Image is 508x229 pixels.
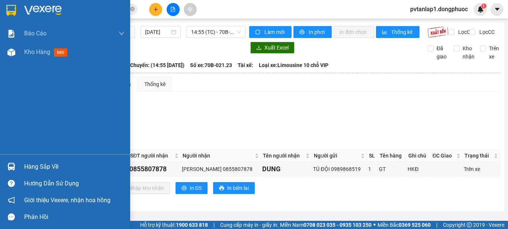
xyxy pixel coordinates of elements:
[264,44,289,52] span: Xuất Excel
[382,29,388,35] span: bar-chart
[367,150,378,162] th: SL
[8,213,15,220] span: message
[176,182,208,194] button: printerIn DS
[3,4,36,37] img: logo
[494,6,501,13] span: caret-down
[427,26,448,38] img: 9k=
[261,162,312,176] td: DUNG
[481,3,486,9] sup: 1
[119,31,125,36] span: down
[378,150,406,162] th: Tên hàng
[404,4,474,14] span: pvtanlap1.dongphuoc
[255,29,261,35] span: sync
[7,48,15,56] img: warehouse-icon
[170,7,176,12] span: file-add
[376,26,419,38] button: bar-chartThống kê
[433,152,455,160] span: ĐC Giao
[184,3,197,16] button: aim
[8,197,15,204] span: notification
[59,33,91,38] span: Hotline: 19001152
[130,7,135,11] span: close-circle
[373,223,376,226] span: ⚪️
[219,185,224,191] span: printer
[7,30,15,38] img: solution-icon
[167,3,180,16] button: file-add
[464,165,499,173] div: Trên xe
[314,152,359,160] span: Người gửi
[476,28,496,36] span: Lọc CC
[256,45,261,51] span: download
[408,165,429,173] div: HKĐ
[467,222,472,228] span: copyright
[130,6,135,13] span: close-circle
[455,28,475,36] span: Lọc CR
[299,29,306,35] span: printer
[149,3,162,16] button: plus
[191,26,241,38] span: 14:55 (TC) - 70B-021.23
[227,184,249,192] span: In biên lai
[249,26,292,38] button: syncLàm mới
[24,211,125,223] div: Phản hồi
[37,47,77,53] span: VPTL1310250003
[187,7,193,12] span: aim
[115,182,170,194] button: downloadNhập kho nhận
[190,61,232,69] span: Số xe: 70B-021.23
[59,4,102,10] strong: ĐỒNG PHƯỚC
[280,221,372,229] span: Miền Nam
[434,44,450,61] span: Đã giao
[59,12,100,21] span: Bến xe [GEOGRAPHIC_DATA]
[213,182,255,194] button: printerIn biên lai
[20,40,91,46] span: -----------------------------------------
[391,28,414,36] span: Thống kê
[460,44,478,61] span: Kho nhận
[406,150,431,162] th: Ghi chú
[2,54,45,58] span: In ngày:
[24,29,46,38] span: Báo cáo
[190,184,202,192] span: In DS
[130,61,184,69] span: Chuyến: (14:55 [DATE])
[486,44,502,61] span: Trên xe
[220,221,278,229] span: Cung cấp máy in - giấy in:
[250,42,295,54] button: downloadXuất Excel
[54,48,67,57] span: mới
[129,164,179,174] div: 0855807878
[238,61,253,69] span: Tài xế:
[153,7,158,12] span: plus
[482,3,485,9] span: 1
[59,22,102,32] span: 01 Võ Văn Truyện, KP.1, Phường 2
[181,185,187,191] span: printer
[16,54,45,58] span: 14:23:08 [DATE]
[2,48,77,53] span: [PERSON_NAME]:
[176,222,208,228] strong: 1900 633 818
[145,28,170,36] input: 13/10/2025
[24,48,50,55] span: Kho hàng
[6,5,16,16] img: logo-vxr
[368,165,377,173] div: 1
[213,221,215,229] span: |
[477,6,484,13] img: icon-new-feature
[182,165,260,173] div: [PERSON_NAME] 0855807878
[8,180,15,187] span: question-circle
[377,221,431,229] span: Miền Bắc
[303,222,372,228] strong: 0708 023 035 - 0935 103 250
[259,61,328,69] span: Loại xe: Limousine 10 chỗ VIP
[313,165,365,173] div: TÚ ĐỘI 0989868519
[24,178,125,189] div: Hướng dẫn sử dụng
[262,164,311,174] div: DUNG
[399,222,431,228] strong: 0369 525 060
[183,152,253,160] span: Người nhận
[144,80,165,88] div: Thống kê
[140,221,208,229] span: Hỗ trợ kỹ thuật:
[7,163,15,171] img: warehouse-icon
[130,152,173,160] span: SĐT người nhận
[293,26,332,38] button: printerIn phơi
[464,152,492,160] span: Trạng thái
[264,28,286,36] span: Làm mới
[24,161,125,172] div: Hàng sắp về
[128,162,181,176] td: 0855807878
[309,28,326,36] span: In phơi
[436,221,437,229] span: |
[334,26,374,38] button: In đơn chọn
[24,195,110,205] span: Giới thiệu Vexere, nhận hoa hồng
[379,165,405,173] div: GT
